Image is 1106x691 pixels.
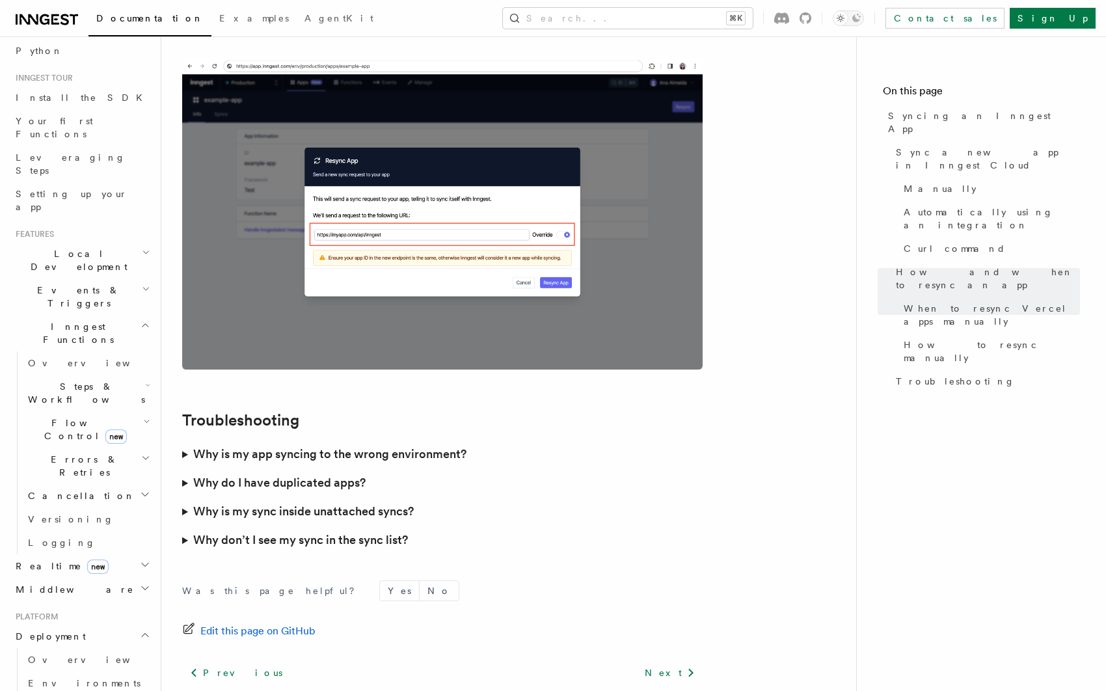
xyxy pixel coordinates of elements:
a: Troubleshooting [182,411,299,429]
span: Setting up your app [16,189,128,212]
summary: Why is my sync inside unattached syncs? [182,497,703,526]
a: How and when to resync an app [891,260,1080,297]
a: Sign Up [1010,8,1096,29]
a: Troubleshooting [891,370,1080,393]
summary: Why is my app syncing to the wrong environment? [182,440,703,468]
span: Install the SDK [16,92,150,103]
button: Realtimenew [10,554,153,578]
span: Events & Triggers [10,284,142,310]
img: Inngest Cloud screen with resync app modal displaying an edited URL [182,59,703,370]
button: Inngest Functions [10,315,153,351]
span: Logging [28,537,96,548]
span: Leveraging Steps [16,152,126,176]
span: Documentation [96,13,204,23]
a: When to resync Vercel apps manually [898,297,1080,333]
button: Deployment [10,625,153,648]
kbd: ⌘K [727,12,745,25]
span: Troubleshooting [896,375,1015,388]
span: How and when to resync an app [896,265,1080,291]
a: Contact sales [885,8,1005,29]
a: Curl command [898,237,1080,260]
a: Setting up your app [10,182,153,219]
button: Local Development [10,242,153,278]
span: Automatically using an integration [904,206,1080,232]
span: Realtime [10,560,109,573]
button: Middleware [10,578,153,601]
h3: Why is my sync inside unattached syncs? [193,502,414,521]
span: new [87,560,109,574]
span: Versioning [28,514,114,524]
span: Steps & Workflows [23,380,145,406]
span: Inngest tour [10,73,73,83]
span: Edit this page on GitHub [200,622,316,640]
button: Errors & Retries [23,448,153,484]
a: Documentation [88,4,211,36]
span: Deployment [10,630,86,643]
a: AgentKit [297,4,381,35]
button: Flow Controlnew [23,411,153,448]
a: Versioning [23,508,153,531]
a: Leveraging Steps [10,146,153,182]
span: Inngest Functions [10,320,141,346]
button: Search...⌘K [503,8,753,29]
span: Overview [28,358,162,368]
a: Next [637,661,703,684]
a: Edit this page on GitHub [182,622,316,640]
span: AgentKit [304,13,373,23]
span: Manually [904,182,977,195]
button: Cancellation [23,484,153,508]
span: Platform [10,612,59,622]
span: Middleware [10,583,134,596]
span: Flow Control [23,416,143,442]
h4: On this page [883,83,1080,104]
a: Python [10,39,153,62]
button: Steps & Workflows [23,375,153,411]
button: Yes [380,581,419,601]
span: Errors & Retries [23,453,141,479]
a: Syncing an Inngest App [883,104,1080,141]
h3: Why do I have duplicated apps? [193,474,366,492]
span: Examples [219,13,289,23]
summary: Why do I have duplicated apps? [182,468,703,497]
button: No [420,581,459,601]
a: How to resync manually [898,333,1080,370]
span: Features [10,229,54,239]
span: Cancellation [23,489,135,502]
span: Python [16,46,63,56]
a: Logging [23,531,153,554]
span: Local Development [10,247,142,273]
span: Syncing an Inngest App [888,109,1080,135]
a: Previous [182,661,290,684]
span: new [105,429,127,444]
span: When to resync Vercel apps manually [904,302,1080,328]
button: Events & Triggers [10,278,153,315]
h3: Why don’t I see my sync in the sync list? [193,531,408,549]
a: Overview [23,648,153,671]
summary: Why don’t I see my sync in the sync list? [182,526,703,554]
span: Your first Functions [16,116,93,139]
span: How to resync manually [904,338,1080,364]
a: Manually [898,177,1080,200]
a: Sync a new app in Inngest Cloud [891,141,1080,177]
a: Overview [23,351,153,375]
h3: Why is my app syncing to the wrong environment? [193,445,466,463]
span: Sync a new app in Inngest Cloud [896,146,1080,172]
p: Was this page helpful? [182,584,364,597]
span: Overview [28,655,162,665]
a: Your first Functions [10,109,153,146]
a: Examples [211,4,297,35]
a: Automatically using an integration [898,200,1080,237]
div: Inngest Functions [10,351,153,554]
button: Toggle dark mode [833,10,864,26]
a: Install the SDK [10,86,153,109]
span: Curl command [904,242,1006,255]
